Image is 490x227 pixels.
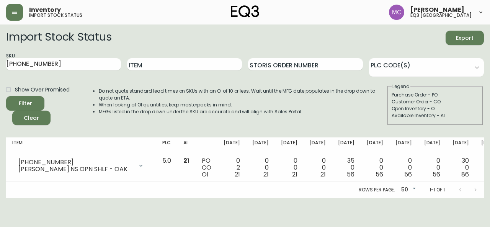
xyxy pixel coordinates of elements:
span: Show Over Promised [15,86,70,94]
li: MFGs listed in the drop down under the SKU are accurate and will align with Sales Portal. [99,108,387,115]
span: 56 [404,170,412,179]
img: logo [231,5,259,18]
th: AI [177,137,196,154]
h5: eq3 [GEOGRAPHIC_DATA] [410,13,472,18]
li: Do not quote standard lead times on SKUs with an OI of 10 or less. Wait until the MFG date popula... [99,88,387,101]
div: 0 0 [309,157,326,178]
button: Clear [12,111,51,125]
th: [DATE] [446,137,475,154]
span: 56 [376,170,383,179]
div: [PERSON_NAME] NS OPN SHLF - OAK [18,166,133,173]
img: 6dbdb61c5655a9a555815750a11666cc [389,5,404,20]
th: [DATE] [418,137,447,154]
th: [DATE] [246,137,275,154]
div: Available Inventory - AI [392,112,479,119]
p: 1-1 of 1 [430,186,445,193]
div: Filter [19,99,32,108]
span: Export [452,33,478,43]
span: 21 [320,170,326,179]
span: Clear [18,113,44,123]
th: [DATE] [332,137,361,154]
div: 0 2 [224,157,240,178]
th: Item [6,137,156,154]
legend: Legend [392,83,410,90]
div: 0 0 [281,157,297,178]
span: 86 [461,170,469,179]
th: PLC [156,137,177,154]
div: PO CO [202,157,211,178]
div: 0 0 [367,157,383,178]
span: 21 [263,170,269,179]
div: [PHONE_NUMBER] [18,159,133,166]
th: [DATE] [275,137,304,154]
span: 56 [433,170,440,179]
th: [DATE] [217,137,246,154]
span: Inventory [29,7,61,13]
div: 50 [398,184,417,196]
span: 21 [235,170,240,179]
td: 5.0 [156,154,177,181]
th: [DATE] [361,137,389,154]
h5: import stock status [29,13,82,18]
button: Filter [6,96,44,111]
button: Export [446,31,484,45]
div: 0 0 [395,157,412,178]
h2: Import Stock Status [6,31,111,45]
div: Customer Order - CO [392,98,479,105]
div: 30 0 [452,157,469,178]
span: [PERSON_NAME] [410,7,464,13]
span: 21 [183,156,189,165]
th: [DATE] [303,137,332,154]
span: 21 [292,170,297,179]
div: 0 0 [424,157,441,178]
li: When looking at OI quantities, keep masterpacks in mind. [99,101,387,108]
div: Open Inventory - OI [392,105,479,112]
div: 35 0 [338,157,354,178]
div: 0 0 [252,157,269,178]
span: OI [202,170,208,179]
div: Purchase Order - PO [392,91,479,98]
th: [DATE] [389,137,418,154]
span: 56 [347,170,354,179]
p: Rows per page: [359,186,395,193]
div: [PHONE_NUMBER][PERSON_NAME] NS OPN SHLF - OAK [12,157,150,174]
